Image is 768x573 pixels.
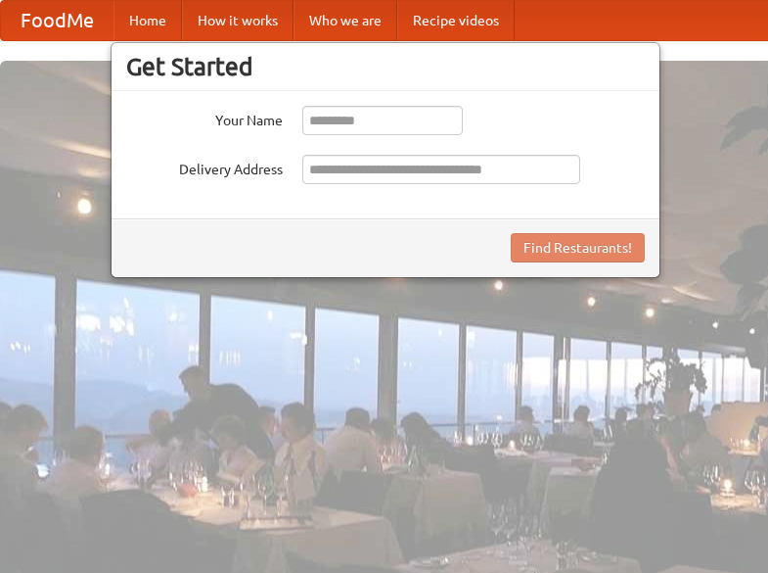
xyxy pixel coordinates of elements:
[397,1,515,40] a: Recipe videos
[182,1,294,40] a: How it works
[126,106,283,130] label: Your Name
[113,1,182,40] a: Home
[126,155,283,179] label: Delivery Address
[126,52,645,81] h3: Get Started
[511,233,645,263] button: Find Restaurants!
[294,1,397,40] a: Who we are
[1,1,113,40] a: FoodMe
